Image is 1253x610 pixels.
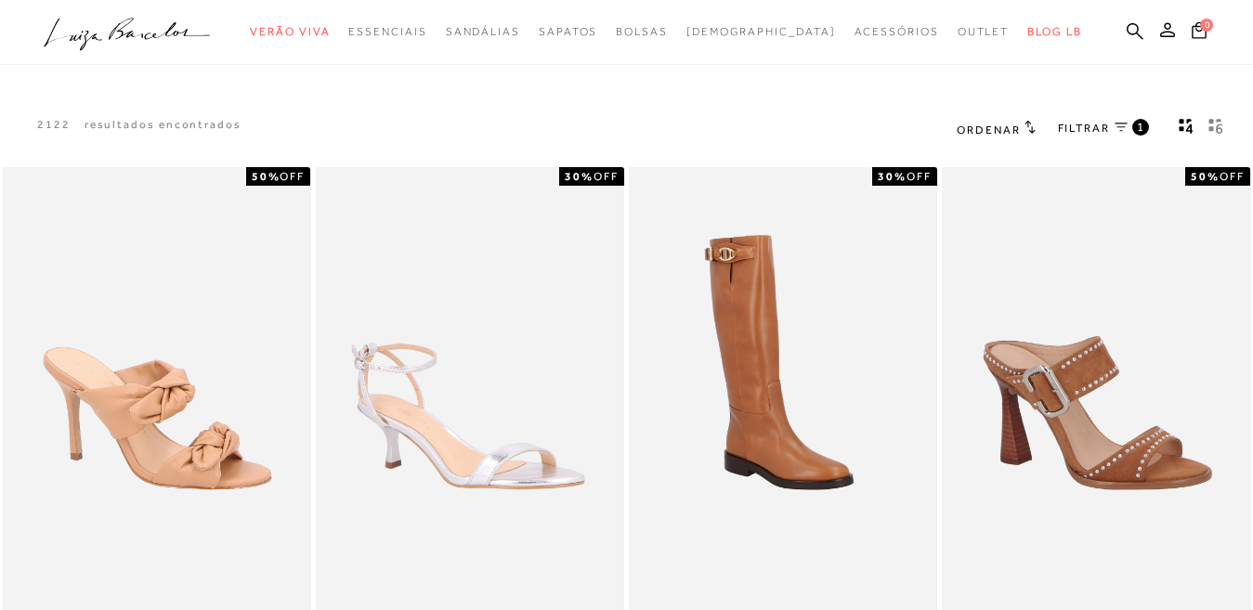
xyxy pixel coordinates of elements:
[958,15,1010,49] a: categoryNavScreenReaderText
[1220,170,1245,183] span: OFF
[1027,25,1081,38] span: BLOG LB
[252,170,281,183] strong: 50%
[878,170,907,183] strong: 30%
[686,15,836,49] a: noSubCategoriesText
[958,25,1010,38] span: Outlet
[1058,121,1110,136] span: FILTRAR
[1186,20,1212,45] button: 0
[855,15,939,49] a: categoryNavScreenReaderText
[539,25,597,38] span: Sapatos
[686,25,836,38] span: [DEMOGRAPHIC_DATA]
[1203,117,1229,141] button: gridText6Desc
[616,25,668,38] span: Bolsas
[1191,170,1220,183] strong: 50%
[348,15,426,49] a: categoryNavScreenReaderText
[907,170,932,183] span: OFF
[1200,19,1213,32] span: 0
[348,25,426,38] span: Essenciais
[1173,117,1199,141] button: Mostrar 4 produtos por linha
[957,123,1020,136] span: Ordenar
[85,117,241,133] p: resultados encontrados
[1027,15,1081,49] a: BLOG LB
[539,15,597,49] a: categoryNavScreenReaderText
[855,25,939,38] span: Acessórios
[565,170,594,183] strong: 30%
[37,117,71,133] p: 2122
[250,15,330,49] a: categoryNavScreenReaderText
[446,15,520,49] a: categoryNavScreenReaderText
[594,170,619,183] span: OFF
[446,25,520,38] span: Sandálias
[250,25,330,38] span: Verão Viva
[616,15,668,49] a: categoryNavScreenReaderText
[280,170,305,183] span: OFF
[1137,119,1145,135] span: 1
